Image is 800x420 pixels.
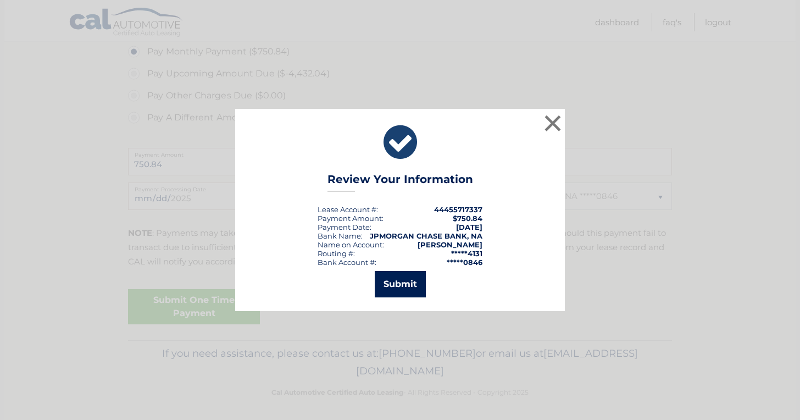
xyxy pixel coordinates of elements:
[318,205,378,214] div: Lease Account #:
[318,214,384,223] div: Payment Amount:
[318,231,363,240] div: Bank Name:
[456,223,482,231] span: [DATE]
[418,240,482,249] strong: [PERSON_NAME]
[542,112,564,134] button: ×
[370,231,482,240] strong: JPMORGAN CHASE BANK, NA
[318,258,376,267] div: Bank Account #:
[318,249,355,258] div: Routing #:
[375,271,426,297] button: Submit
[434,205,482,214] strong: 44455717337
[318,223,371,231] div: :
[327,173,473,192] h3: Review Your Information
[318,223,370,231] span: Payment Date
[453,214,482,223] span: $750.84
[318,240,384,249] div: Name on Account:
